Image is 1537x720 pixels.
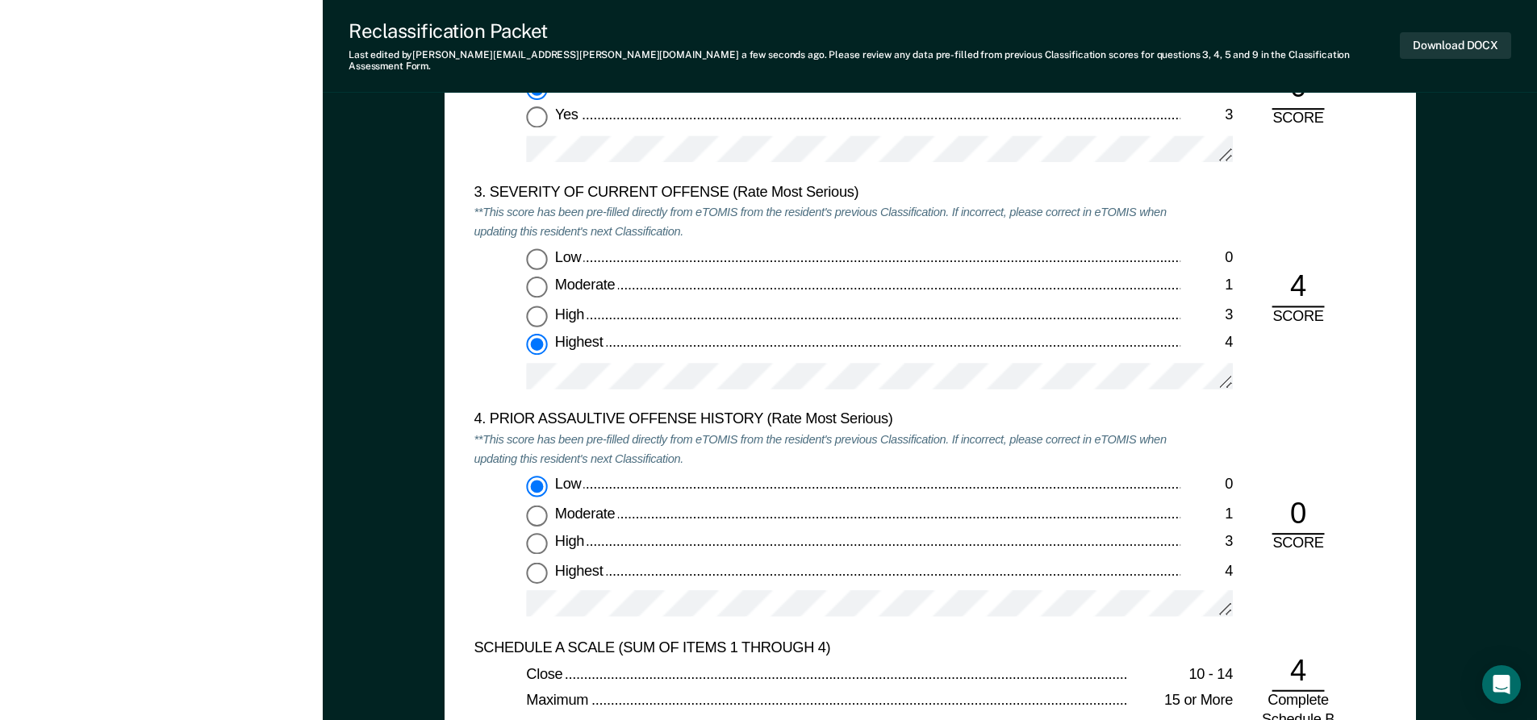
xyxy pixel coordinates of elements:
[526,476,547,497] input: Low0
[1180,78,1233,98] div: 0
[526,691,591,707] span: Maximum
[474,184,1180,203] div: 3. SEVERITY OF CURRENT OFFENSE (Rate Most Serious)
[554,107,580,123] span: Yes
[554,504,617,520] span: Moderate
[474,204,1166,238] em: **This score has been pre-filled directly from eTOMIS from the resident's previous Classification...
[554,334,605,350] span: Highest
[1180,107,1233,127] div: 3
[474,431,1166,465] em: **This score has been pre-filled directly from eTOMIS from the resident's previous Classification...
[1180,248,1233,268] div: 0
[554,248,583,264] span: Low
[526,306,547,327] input: High3
[554,561,605,577] span: Highest
[1259,535,1337,554] div: SCORE
[554,277,617,293] span: Moderate
[1180,533,1233,552] div: 3
[1482,665,1521,704] div: Open Intercom Messenger
[526,277,547,298] input: Moderate1
[526,664,566,680] span: Close
[1128,664,1233,684] div: 10 - 14
[1180,334,1233,353] div: 4
[1400,32,1511,59] button: Download DOCX
[349,49,1400,73] div: Last edited by [PERSON_NAME][EMAIL_ADDRESS][PERSON_NAME][DOMAIN_NAME] . Please review any data pr...
[554,476,583,492] span: Low
[474,639,1180,658] div: SCHEDULE A SCALE (SUM OF ITEMS 1 THROUGH 4)
[1180,476,1233,495] div: 0
[1180,306,1233,325] div: 3
[1128,691,1233,710] div: 15 or More
[526,504,547,525] input: Moderate1
[526,78,547,99] input: No0
[474,411,1180,431] div: 4. PRIOR ASSAULTIVE OFFENSE HISTORY (Rate Most Serious)
[526,107,547,128] input: Yes3
[1272,495,1324,535] div: 0
[1272,268,1324,307] div: 4
[1180,561,1233,581] div: 4
[554,78,575,94] span: No
[349,19,1400,43] div: Reclassification Packet
[1272,652,1324,692] div: 4
[526,334,547,355] input: Highest4
[1180,504,1233,523] div: 1
[526,533,547,554] input: High3
[526,248,547,269] input: Low0
[554,306,587,322] span: High
[1259,308,1337,327] div: SCORE
[1180,277,1233,296] div: 1
[554,533,587,549] span: High
[741,49,825,60] span: a few seconds ago
[526,561,547,582] input: Highest4
[1259,109,1337,128] div: SCORE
